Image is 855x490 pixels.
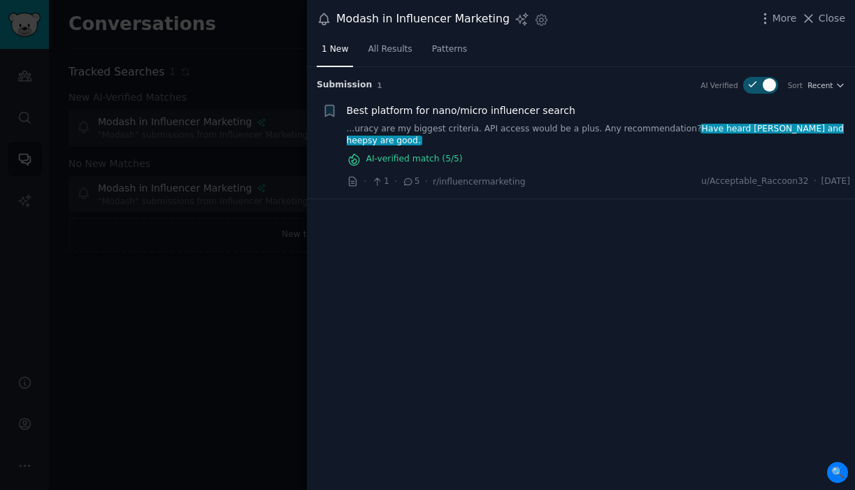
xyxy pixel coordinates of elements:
[363,38,417,67] a: All Results
[788,80,803,90] div: Sort
[394,174,397,189] span: ·
[368,43,412,56] span: All Results
[347,123,851,147] a: ...uracy are my biggest criteria. API access would be a plus. Any recommendation?Have heard [PERS...
[433,177,526,187] span: r/influencermarketing
[427,38,472,67] a: Patterns
[366,153,463,166] span: AI-verified match ( 5 /5)
[827,462,848,483] span: 🔍
[819,11,845,26] span: Close
[317,38,353,67] a: 1 New
[322,43,348,56] span: 1 New
[377,81,382,89] span: 1
[807,80,833,90] span: Recent
[814,175,817,188] span: ·
[821,175,850,188] span: [DATE]
[371,175,389,188] span: 1
[773,11,797,26] span: More
[700,80,738,90] div: AI Verified
[402,175,419,188] span: 5
[425,174,428,189] span: ·
[347,103,575,118] a: Best platform for nano/micro influencer search
[364,174,366,189] span: ·
[701,175,809,188] span: u/Acceptable_Raccoon32
[336,10,510,28] div: Modash in Influencer Marketing
[758,11,797,26] button: More
[801,11,845,26] button: Close
[317,79,372,92] span: Submission
[807,80,845,90] button: Recent
[432,43,467,56] span: Patterns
